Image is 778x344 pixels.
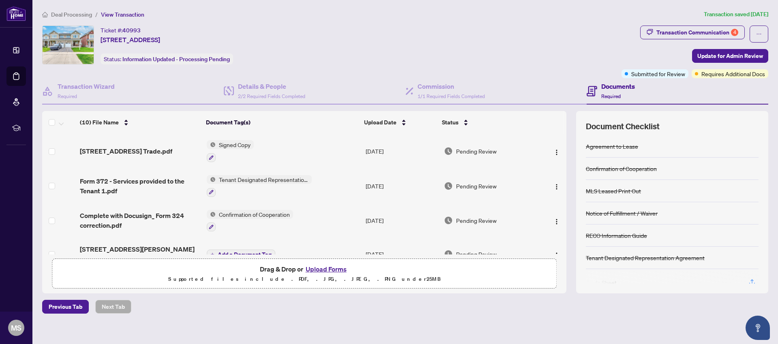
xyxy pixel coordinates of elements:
[207,210,293,232] button: Status IconConfirmation of Cooperation
[216,210,293,219] span: Confirmation of Cooperation
[207,175,312,197] button: Status IconTenant Designated Representation Agreement
[95,300,131,314] button: Next Tab
[586,231,647,240] div: RECO Information Guide
[303,264,349,274] button: Upload Forms
[6,6,26,21] img: logo
[731,29,738,36] div: 4
[80,244,200,264] span: [STREET_ADDRESS][PERSON_NAME] to Review.pdf
[207,210,216,219] img: Status Icon
[362,169,441,203] td: [DATE]
[101,53,233,64] div: Status:
[49,300,82,313] span: Previous Tab
[701,69,765,78] span: Requires Additional Docs
[80,211,200,230] span: Complete with Docusign_ Form 324 correction.pdf
[58,81,115,91] h4: Transaction Wizard
[207,140,216,149] img: Status Icon
[207,140,254,162] button: Status IconSigned Copy
[601,93,621,99] span: Required
[101,11,144,18] span: View Transaction
[362,238,441,270] td: [DATE]
[80,118,119,127] span: (10) File Name
[207,175,216,184] img: Status Icon
[101,35,160,45] span: [STREET_ADDRESS]
[207,250,275,259] button: Add a Document Tag
[42,12,48,17] span: home
[58,93,77,99] span: Required
[553,184,560,190] img: Logo
[656,26,738,39] div: Transaction Communication
[218,252,272,257] span: Add a Document Tag
[442,118,459,127] span: Status
[456,182,497,190] span: Pending Review
[122,27,141,34] span: 40993
[746,316,770,340] button: Open asap
[80,146,172,156] span: [STREET_ADDRESS] Trade.pdf
[756,31,762,37] span: ellipsis
[631,69,685,78] span: Submitted for Review
[553,218,560,225] img: Logo
[456,216,497,225] span: Pending Review
[444,250,453,259] img: Document Status
[601,81,635,91] h4: Documents
[80,176,200,196] span: Form 372 - Services provided to the Tenant 1.pdf
[553,252,560,259] img: Logo
[51,11,92,18] span: Deal Processing
[42,300,89,314] button: Previous Tab
[95,10,98,19] li: /
[704,10,768,19] article: Transaction saved [DATE]
[361,111,439,134] th: Upload Date
[586,164,657,173] div: Confirmation of Cooperation
[456,147,497,156] span: Pending Review
[364,118,397,127] span: Upload Date
[586,253,705,262] div: Tenant Designated Representation Agreement
[52,259,556,289] span: Drag & Drop orUpload FormsSupported files include .PDF, .JPG, .JPEG, .PNG under25MB
[210,252,214,256] span: plus
[550,248,563,261] button: Logo
[439,111,536,134] th: Status
[550,179,563,192] button: Logo
[362,134,441,169] td: [DATE]
[216,175,312,184] span: Tenant Designated Representation Agreement
[57,274,551,284] p: Supported files include .PDF, .JPG, .JPEG, .PNG under 25 MB
[207,249,275,259] button: Add a Document Tag
[216,140,254,149] span: Signed Copy
[586,209,658,218] div: Notice of Fulfillment / Waiver
[692,49,768,63] button: Update for Admin Review
[456,250,497,259] span: Pending Review
[238,81,305,91] h4: Details & People
[203,111,360,134] th: Document Tag(s)
[238,93,305,99] span: 2/2 Required Fields Completed
[697,49,763,62] span: Update for Admin Review
[77,111,203,134] th: (10) File Name
[418,93,485,99] span: 1/1 Required Fields Completed
[11,322,21,333] span: MS
[586,142,638,151] div: Agreement to Lease
[444,182,453,190] img: Document Status
[586,121,660,132] span: Document Checklist
[550,145,563,158] button: Logo
[362,203,441,238] td: [DATE]
[260,264,349,274] span: Drag & Drop or
[122,56,230,63] span: Information Updated - Processing Pending
[43,26,94,64] img: IMG-W12218951_1.jpg
[586,186,641,195] div: MLS Leased Print Out
[640,26,745,39] button: Transaction Communication4
[550,214,563,227] button: Logo
[418,81,485,91] h4: Commission
[444,216,453,225] img: Document Status
[444,147,453,156] img: Document Status
[553,149,560,156] img: Logo
[101,26,141,35] div: Ticket #:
